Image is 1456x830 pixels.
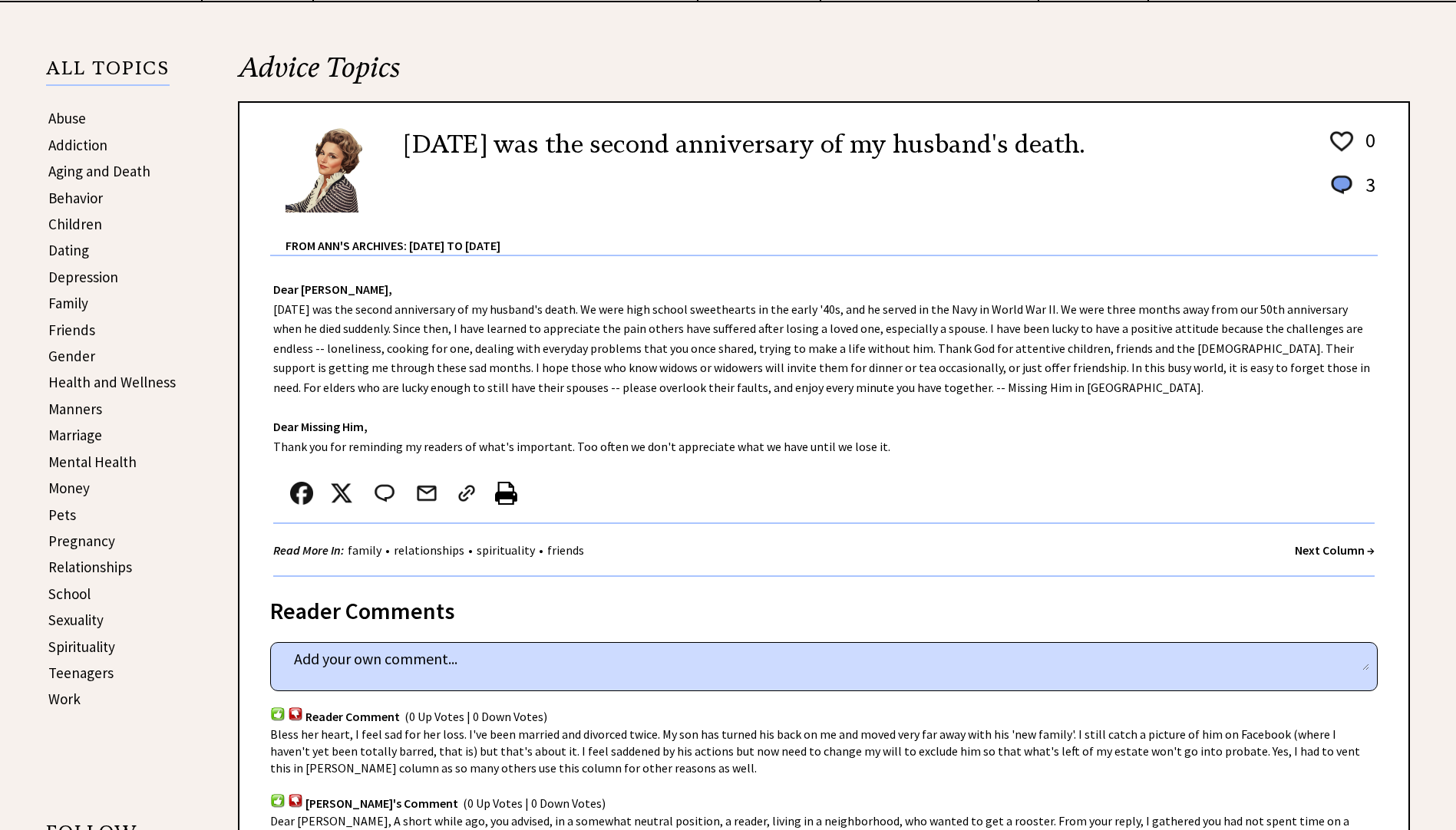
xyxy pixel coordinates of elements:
[305,709,400,724] span: Reader Comment
[404,709,547,724] span: (0 Up Votes | 0 Down Votes)
[48,373,176,391] a: Health and Wellness
[48,136,107,154] a: Addiction
[390,542,468,558] a: relationships
[48,585,91,603] a: School
[1328,173,1355,197] img: message_round%201.png
[473,542,539,558] a: spirituality
[286,214,1378,255] div: From Ann's Archives: [DATE] to [DATE]
[48,321,95,339] a: Friends
[288,706,303,721] img: votdown.png
[371,482,398,505] img: message_round%202.png
[330,482,353,505] img: x_small.png
[1358,172,1376,212] td: 3
[305,795,458,811] span: [PERSON_NAME]'s Comment
[48,109,86,127] a: Abuse
[48,294,88,312] a: Family
[1295,542,1375,558] a: Next Column →
[48,611,104,629] a: Sexuality
[344,542,385,558] a: family
[270,706,286,721] img: votup.png
[48,426,102,444] a: Marriage
[239,256,1408,577] div: [DATE] was the second anniversary of my husband's death. We were high school sweethearts in the e...
[238,49,1410,101] h2: Advice Topics
[46,60,170,86] p: ALL TOPICS
[455,482,478,505] img: link_02.png
[290,482,313,505] img: facebook.png
[48,453,137,471] a: Mental Health
[286,126,381,212] img: Ann6%20v2%20small.png
[404,126,1085,163] h2: [DATE] was the second anniversary of my husband's death.
[273,282,392,297] strong: Dear [PERSON_NAME],
[273,541,588,560] div: • • •
[48,664,114,682] a: Teenagers
[463,795,606,811] span: (0 Up Votes | 0 Down Votes)
[48,347,95,365] a: Gender
[270,793,286,808] img: votup.png
[273,542,344,558] strong: Read More In:
[1328,128,1355,155] img: heart_outline%201.png
[48,241,89,259] a: Dating
[415,482,438,505] img: mail.png
[48,215,102,233] a: Children
[48,189,103,207] a: Behavior
[270,595,1378,619] div: Reader Comments
[48,162,150,180] a: Aging and Death
[48,637,115,656] a: Spirituality
[273,419,368,434] strong: Dear Missing Him,
[1358,127,1376,170] td: 0
[270,726,1360,776] span: Bless her heart, I feel sad for her loss. I've been married and divorced twice. My son has turned...
[288,793,303,808] img: votdown.png
[48,400,102,418] a: Manners
[48,268,118,286] a: Depression
[48,479,90,497] a: Money
[48,558,132,576] a: Relationships
[48,532,115,550] a: Pregnancy
[48,506,76,524] a: Pets
[48,690,81,708] a: Work
[495,482,517,505] img: printer%20icon.png
[543,542,588,558] a: friends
